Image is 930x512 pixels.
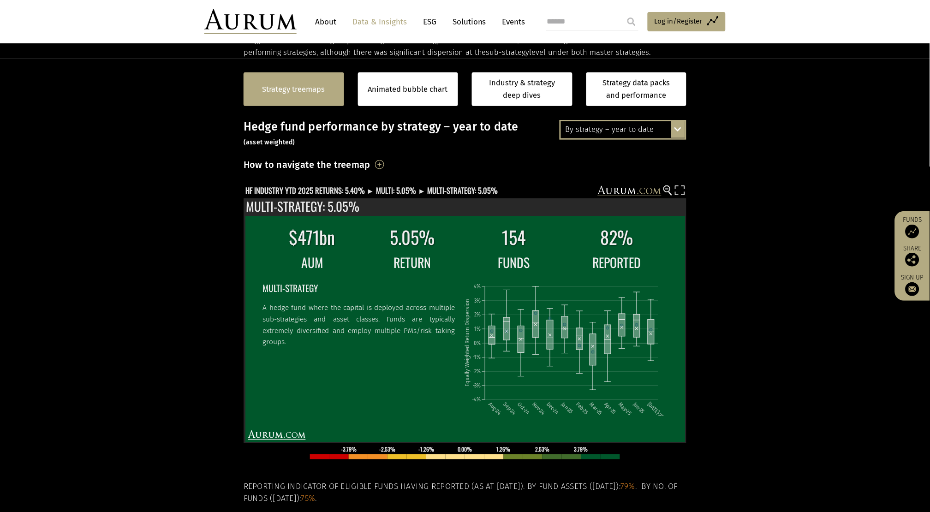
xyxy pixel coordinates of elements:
img: Share this post [906,253,919,267]
h5: Reporting indicator of eligible funds having reported (as at [DATE]). By fund assets ([DATE]): . ... [244,481,686,506]
input: Submit [622,12,641,31]
a: Solutions [448,13,491,30]
a: Funds [900,216,925,238]
a: Industry & strategy deep dives [472,72,572,106]
span: 79% [621,482,636,492]
a: Data & Insights [348,13,411,30]
a: ESG [418,13,441,30]
a: Log in/Register [648,12,726,31]
span: Log in/Register [655,16,703,27]
small: (asset weighted) [244,138,295,146]
a: Animated bubble chart [368,83,448,95]
span: sub-strategy [486,48,530,57]
h3: Hedge fund performance by strategy – year to date [244,120,686,148]
a: Sign up [900,274,925,296]
img: Access Funds [906,225,919,238]
img: Sign up to our newsletter [906,282,919,296]
a: About [310,13,341,30]
a: Strategy data packs and performance [586,72,687,106]
span: 75% [301,494,316,504]
a: Events [498,13,525,30]
img: Aurum [204,9,297,34]
div: By strategy – year to date [561,121,685,138]
a: Strategy treemaps [262,83,325,95]
div: Share [900,245,925,267]
h3: How to navigate the treemap [244,157,370,173]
